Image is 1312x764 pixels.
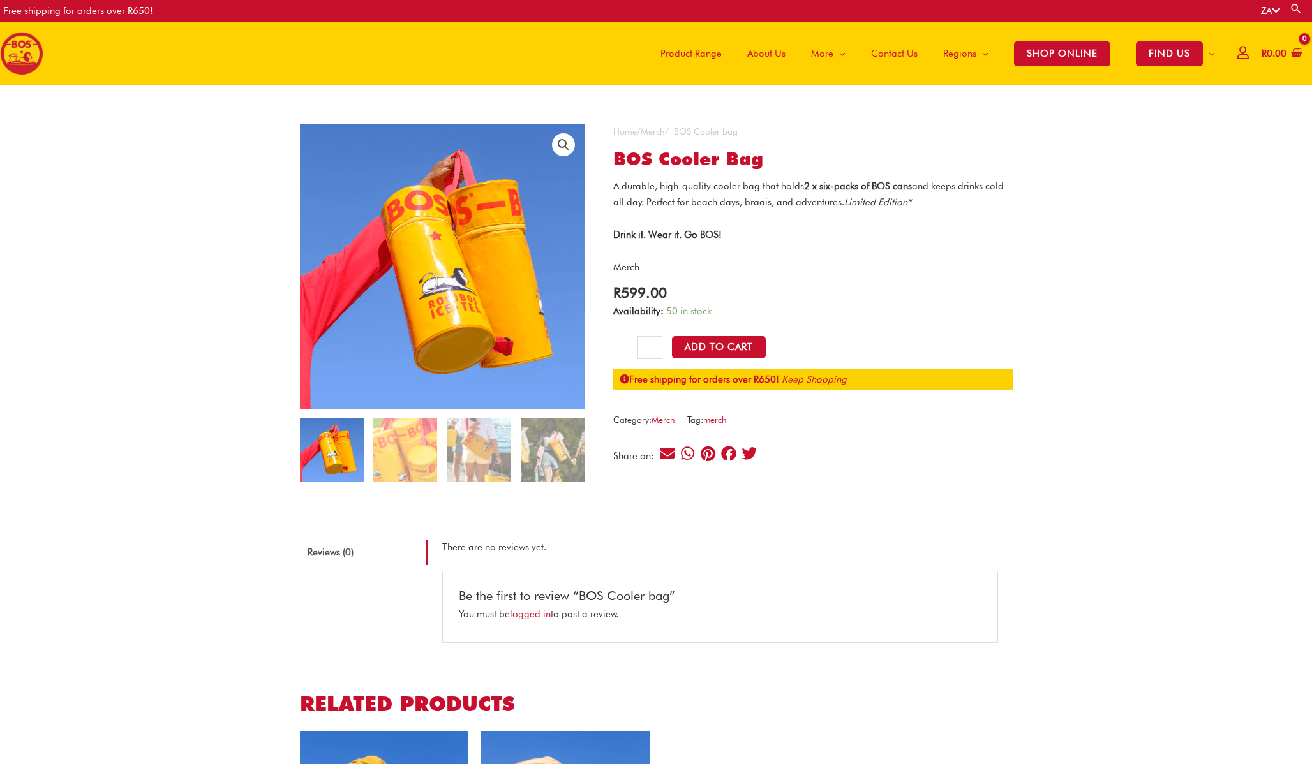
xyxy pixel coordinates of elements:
[659,444,676,462] div: Share on email
[552,133,575,156] a: View full-screen image gallery
[613,452,659,461] div: Share on:
[613,126,637,136] a: Home
[844,196,911,208] em: Limited Edition*
[687,412,727,428] span: Tag:
[871,34,918,73] span: Contact Us
[300,540,428,565] a: Reviews (0)
[613,305,664,317] span: Availability:
[930,22,1001,85] a: Regions
[798,22,858,85] a: More
[613,229,722,240] strong: Drink it. Wear it. Go BOS!
[1262,48,1286,59] bdi: 0.00
[740,444,757,462] div: Share on twitter
[734,22,798,85] a: About Us
[943,34,976,73] span: Regions
[666,305,712,317] span: 50 in stock
[620,374,779,385] strong: Free shipping for orders over R650!
[521,418,585,482] img: bos cooler bag
[1261,5,1280,17] a: ZA
[648,22,734,85] a: Product Range
[637,336,662,359] input: Product quantity
[811,34,833,73] span: More
[1136,41,1203,66] span: FIND US
[613,284,621,301] span: R
[679,444,696,462] div: Share on whatsapp
[373,418,437,482] img: bos cooler bag
[747,34,786,73] span: About Us
[300,124,585,409] img: bos cooler bag
[613,124,1013,140] nav: Breadcrumb
[442,540,998,555] p: There are no reviews yet.
[613,260,1013,275] p: Merch
[300,691,1013,717] h2: Related products
[720,444,737,462] div: Share on facebook
[672,336,766,358] button: Add to Cart
[613,180,1004,208] span: A durable, high-quality cooler bag that holds and keeps drinks cold all day. Perfect for beach da...
[510,608,551,620] a: logged in
[459,575,675,603] span: Be the first to review “BOS Cooler bag”
[613,284,667,301] bdi: 599.00
[1259,40,1302,68] a: View Shopping Cart, empty
[638,22,1228,85] nav: Site Navigation
[641,126,665,136] a: Merch
[459,606,981,622] p: You must be to post a review.
[1262,48,1267,59] span: R
[804,180,912,192] strong: 2 x six-packs of BOS cans
[652,415,675,425] a: Merch
[1001,22,1123,85] a: SHOP ONLINE
[703,415,727,425] a: merch
[613,149,1013,170] h1: BOS Cooler bag
[1014,41,1110,66] span: SHOP ONLINE
[699,444,717,462] div: Share on pinterest
[613,412,675,428] span: Category:
[447,418,511,482] img: bos cooler bag
[858,22,930,85] a: Contact Us
[1290,3,1302,15] a: Search button
[300,418,364,482] img: bos cooler bag
[660,34,722,73] span: Product Range
[782,374,847,385] a: Keep Shopping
